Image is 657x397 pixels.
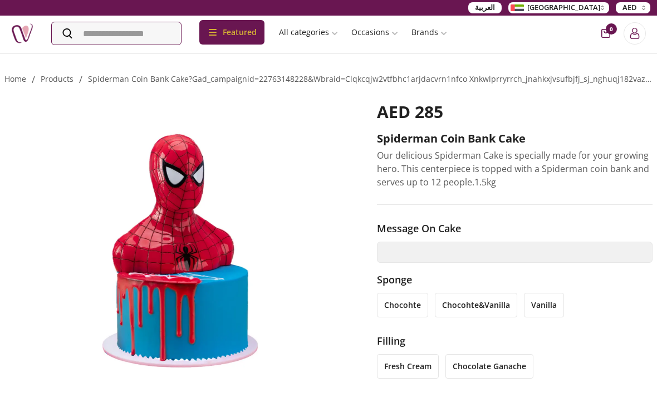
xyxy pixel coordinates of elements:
[601,29,610,38] button: cart-button
[435,293,517,317] li: chocohte&vanilla
[4,102,355,379] img: Spiderman Coin Bank Cake
[524,293,564,317] li: vanilla
[79,73,82,86] li: /
[272,22,345,42] a: All categories
[527,2,600,13] span: [GEOGRAPHIC_DATA]
[622,2,637,13] span: AED
[405,22,454,42] a: Brands
[32,73,35,86] li: /
[377,149,653,189] p: Our delicious Spiderman Cake is specially made for your growing hero. This centerpiece is topped ...
[11,22,33,45] img: Nigwa-uae-gifts
[511,4,524,11] img: Arabic_dztd3n.png
[377,293,428,317] li: chocohte
[377,354,439,379] li: fresh cream
[4,73,26,84] a: Home
[445,354,533,379] li: chocolate ganache
[475,2,495,13] span: العربية
[199,20,264,45] div: Featured
[377,333,653,349] h3: filling
[377,131,653,146] h2: Spiderman Coin Bank Cake
[606,23,617,35] span: 0
[377,220,653,236] h3: Message on cake
[52,22,181,45] input: Search
[41,73,73,84] a: products
[345,22,405,42] a: Occasions
[616,2,650,13] button: AED
[377,272,653,287] h3: Sponge
[377,100,443,123] span: AED 285
[508,2,609,13] button: [GEOGRAPHIC_DATA]
[624,22,646,45] button: Login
